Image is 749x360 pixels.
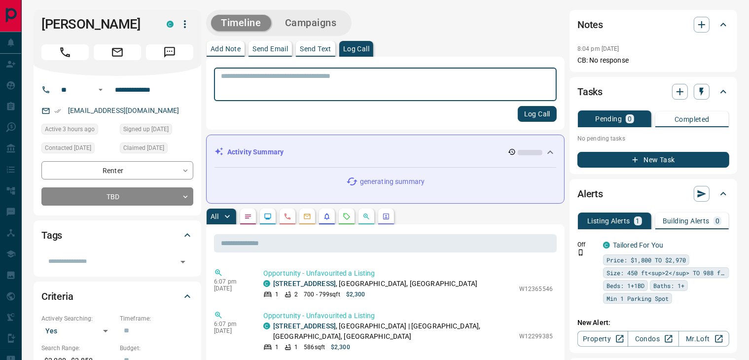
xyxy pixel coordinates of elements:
p: No pending tasks [577,131,729,146]
h1: [PERSON_NAME] [41,16,152,32]
a: Condos [628,331,678,347]
div: Mon Aug 18 2025 [41,143,115,156]
div: Renter [41,161,193,180]
p: W12299385 [519,332,553,341]
p: $2,300 [346,290,365,299]
button: Open [176,255,190,269]
svg: Opportunities [362,213,370,220]
p: 0 [715,217,719,224]
div: condos.ca [263,280,270,287]
span: Message [146,44,193,60]
span: Baths: 1+ [653,281,684,290]
p: [DATE] [214,285,249,292]
svg: Lead Browsing Activity [264,213,272,220]
p: Opportunity - Unfavourited a Listing [263,268,553,279]
span: Claimed [DATE] [123,143,164,153]
a: Tailored For You [613,241,663,249]
span: Active 3 hours ago [45,124,95,134]
p: W12365546 [519,285,553,293]
div: TBD [41,187,193,206]
p: All [211,213,218,220]
p: 1 [275,290,279,299]
p: 8:04 pm [DATE] [577,45,619,52]
a: [STREET_ADDRESS] [273,322,336,330]
p: Log Call [343,45,369,52]
a: [EMAIL_ADDRESS][DOMAIN_NAME] [68,107,179,114]
p: Timeframe: [120,314,193,323]
span: Beds: 1+1BD [606,281,644,290]
h2: Tags [41,227,62,243]
div: Alerts [577,182,729,206]
p: Search Range: [41,344,115,353]
p: Actively Searching: [41,314,115,323]
button: Campaigns [275,15,347,31]
svg: Calls [284,213,291,220]
span: Call [41,44,89,60]
p: 6:07 pm [214,321,249,327]
h2: Alerts [577,186,603,202]
p: Add Note [211,45,241,52]
button: New Task [577,152,729,168]
div: condos.ca [167,21,174,28]
button: Timeline [211,15,271,31]
p: 700 - 799 sqft [304,290,340,299]
p: , [GEOGRAPHIC_DATA] | [GEOGRAPHIC_DATA], [GEOGRAPHIC_DATA], [GEOGRAPHIC_DATA] [273,321,514,342]
p: Listing Alerts [587,217,630,224]
p: 6:07 pm [214,278,249,285]
p: generating summary [360,177,425,187]
svg: Notes [244,213,252,220]
svg: Email Verified [54,108,61,114]
span: Email [94,44,141,60]
div: condos.ca [603,242,610,249]
p: 1 [275,343,279,352]
p: Opportunity - Unfavourited a Listing [263,311,553,321]
div: Tasks [577,80,729,104]
p: 2 [294,290,298,299]
svg: Emails [303,213,311,220]
p: $2,300 [331,343,350,352]
div: Mon Sep 15 2025 [41,124,115,138]
p: 1 [636,217,640,224]
h2: Notes [577,17,603,33]
p: Activity Summary [227,147,284,157]
a: Mr.Loft [678,331,729,347]
div: Notes [577,13,729,36]
div: Activity Summary [214,143,556,161]
p: Pending [595,115,622,122]
svg: Push Notification Only [577,249,584,256]
svg: Listing Alerts [323,213,331,220]
span: Min 1 Parking Spot [606,293,669,303]
span: Contacted [DATE] [45,143,91,153]
span: Signed up [DATE] [123,124,169,134]
button: Open [95,84,107,96]
p: 1 [294,343,298,352]
p: Completed [675,116,710,123]
div: Yes [41,323,115,339]
p: Send Email [252,45,288,52]
a: [STREET_ADDRESS] [273,280,336,288]
p: Off [577,240,597,249]
div: Tags [41,223,193,247]
span: Size: 450 ft<sup>2</sup> TO 988 ft<sup>2</sup> [606,268,726,278]
p: CB: No response [577,55,729,66]
p: 586 sqft [304,343,325,352]
svg: Agent Actions [382,213,390,220]
div: condos.ca [263,323,270,329]
h2: Criteria [41,288,73,304]
button: Log Call [518,106,557,122]
a: Property [577,331,628,347]
p: New Alert: [577,318,729,328]
p: Budget: [120,344,193,353]
p: , [GEOGRAPHIC_DATA], [GEOGRAPHIC_DATA] [273,279,477,289]
p: [DATE] [214,327,249,334]
p: Send Text [300,45,331,52]
p: 0 [628,115,632,122]
svg: Requests [343,213,351,220]
span: Price: $1,800 TO $2,970 [606,255,686,265]
p: Building Alerts [663,217,710,224]
h2: Tasks [577,84,603,100]
div: Sun Aug 17 2025 [120,143,193,156]
div: Criteria [41,285,193,308]
div: Sat Mar 15 2025 [120,124,193,138]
